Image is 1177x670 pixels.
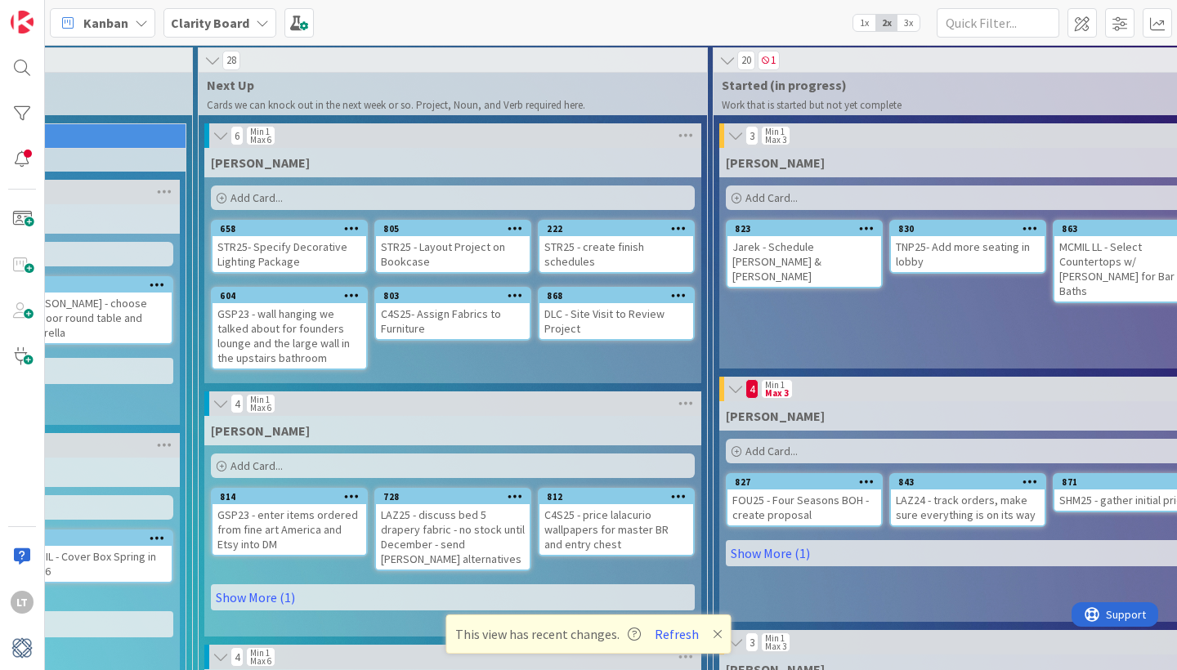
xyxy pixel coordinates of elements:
div: FOU25 - Four Seasons BOH - create proposal [727,489,881,525]
span: 28 [222,51,240,70]
div: GSP23 - wall hanging we talked about for founders lounge and the large wall in the upstairs bathroom [213,303,366,368]
div: 728LAZ25 - discuss bed 5 drapery fabric - no stock until December - send [PERSON_NAME] alternatives [376,489,530,569]
div: Max 6 [250,136,271,144]
div: 827 [735,476,881,488]
div: 866 [18,531,172,546]
div: Min 1 [250,395,270,404]
div: 843 [891,475,1045,489]
span: 4 [745,379,759,399]
div: C4S25 - price lalacurio wallpapers for master BR and entry chest [539,504,693,555]
b: Clarity Board [171,15,249,31]
div: 803 [383,290,530,301]
div: Max 3 [765,642,786,650]
div: 830TNP25- Add more seating in lobby [891,221,1045,272]
div: 866 [25,533,172,544]
span: 1 [758,51,780,70]
div: 875[PERSON_NAME] - choose outdoor round table and umbrella [18,278,172,343]
div: LAZ25 - discuss bed 5 drapery fabric - no stock until December - send [PERSON_NAME] alternatives [376,504,530,569]
div: 604 [220,290,366,301]
span: 4 [230,647,244,667]
span: Gina [211,154,310,171]
div: 827FOU25 - Four Seasons BOH - create proposal [727,475,881,525]
a: Show More (1) [211,584,695,610]
div: 830 [898,223,1045,234]
span: 20 [737,51,755,70]
span: Lisa T. [726,408,825,424]
div: 222 [539,221,693,236]
span: Kanban [83,13,128,33]
div: 843LAZ24 - track orders, make sure everything is on its way [891,475,1045,525]
div: 814GSP23 - enter items ordered from fine art America and Etsy into DM [213,489,366,555]
div: STR25 - create finish schedules [539,236,693,272]
span: 3x [897,15,920,31]
div: 803C4S25- Assign Fabrics to Furniture [376,288,530,339]
div: Min 1 [765,634,785,642]
div: 658STR25- Specify Decorative Lighting Package [213,221,366,272]
div: Max 3 [765,389,789,397]
div: Max 6 [250,657,271,665]
span: Gina [726,154,825,171]
span: 4 [230,394,244,413]
div: DLC - Site Visit to Review Project [539,303,693,339]
div: 875 [18,278,172,293]
img: avatar [11,636,34,659]
span: Next Up [207,77,687,93]
span: 3 [745,632,759,652]
div: 805STR25 - Layout Project on Bookcase [376,221,530,272]
div: STR25 - Layout Project on Bookcase [376,236,530,272]
span: Add Card... [745,444,798,458]
div: 814 [213,489,366,504]
div: 812 [539,489,693,504]
div: [PERSON_NAME] - choose outdoor round table and umbrella [18,293,172,343]
div: Min 1 [765,381,785,389]
div: 866MCMIL - Cover Box Spring in Bed 6 [18,531,172,582]
div: 823 [735,223,881,234]
div: TNP25- Add more seating in lobby [891,236,1045,272]
div: 827 [727,475,881,489]
div: 658 [213,221,366,236]
div: 604 [213,288,366,303]
span: 1x [853,15,875,31]
div: LT [11,591,34,614]
div: 843 [898,476,1045,488]
div: Max 6 [250,404,271,412]
div: 830 [891,221,1045,236]
input: Quick Filter... [937,8,1059,38]
div: 658 [220,223,366,234]
div: LAZ24 - track orders, make sure everything is on its way [891,489,1045,525]
span: 3 [745,126,759,145]
div: 812 [547,491,693,502]
div: STR25- Specify Decorative Lighting Package [213,236,366,272]
div: 222STR25 - create finish schedules [539,221,693,272]
div: Jarek - Schedule [PERSON_NAME] & [PERSON_NAME] [727,236,881,287]
span: This view has recent changes. [455,624,641,644]
div: 728 [383,491,530,502]
div: 803 [376,288,530,303]
div: 814 [220,491,366,502]
div: 222 [547,223,693,234]
div: 805 [383,223,530,234]
p: Cards we can knock out in the next week or so. Project, Noun, and Verb required here. [207,99,699,112]
span: Add Card... [745,190,798,205]
div: 823 [727,221,881,236]
div: GSP23 - enter items ordered from fine art America and Etsy into DM [213,504,366,555]
div: Min 1 [250,127,270,136]
img: Visit kanbanzone.com [11,11,34,33]
span: Support [34,2,74,22]
span: Add Card... [230,458,283,473]
div: 868 [547,290,693,301]
div: 875 [25,279,172,291]
button: Refresh [649,623,705,645]
span: Lisa T. [211,422,310,439]
div: 805 [376,221,530,236]
span: 2x [875,15,897,31]
span: Add Card... [230,190,283,205]
div: C4S25- Assign Fabrics to Furniture [376,303,530,339]
div: 868DLC - Site Visit to Review Project [539,288,693,339]
div: 823Jarek - Schedule [PERSON_NAME] & [PERSON_NAME] [727,221,881,287]
div: 728 [376,489,530,504]
div: 868 [539,288,693,303]
div: Min 1 [765,127,785,136]
div: 812C4S25 - price lalacurio wallpapers for master BR and entry chest [539,489,693,555]
div: Min 1 [250,649,270,657]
